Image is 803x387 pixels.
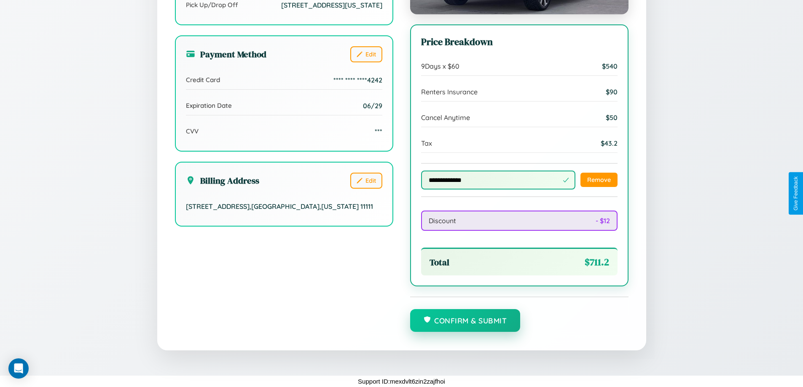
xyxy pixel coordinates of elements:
[421,62,459,70] span: 9 Days x $ 60
[596,216,610,225] span: - $ 12
[606,113,618,122] span: $ 50
[350,173,382,189] button: Edit
[358,376,445,387] p: Support ID: mexdvlt6zin2zajfhoi
[363,101,382,110] span: 06/29
[186,76,220,84] span: Credit Card
[281,1,382,9] span: [STREET_ADDRESS][US_STATE]
[186,127,199,135] span: CVV
[186,48,266,60] h3: Payment Method
[8,358,29,379] div: Open Intercom Messenger
[350,46,382,62] button: Edit
[585,256,609,269] span: $ 711.2
[580,173,618,187] button: Remove
[429,216,456,225] span: Discount
[421,88,478,96] span: Renters Insurance
[793,176,799,211] div: Give Feedback
[421,139,432,147] span: Tax
[606,88,618,96] span: $ 90
[186,202,373,211] span: [STREET_ADDRESS] , [GEOGRAPHIC_DATA] , [US_STATE] 11111
[410,309,521,332] button: Confirm & Submit
[430,256,449,268] span: Total
[601,139,618,147] span: $ 43.2
[186,101,232,109] span: Expiration Date
[602,62,618,70] span: $ 540
[421,113,470,122] span: Cancel Anytime
[421,35,618,48] h3: Price Breakdown
[186,174,259,187] h3: Billing Address
[186,1,238,9] span: Pick Up/Drop Off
